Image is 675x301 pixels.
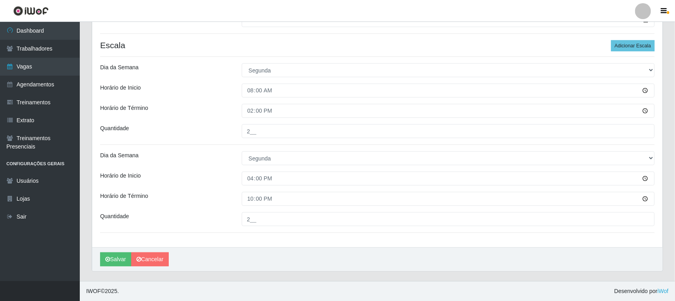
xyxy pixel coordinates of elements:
[611,40,655,51] button: Adicionar Escala
[86,288,101,294] span: IWOF
[614,287,669,295] span: Desenvolvido por
[13,6,49,16] img: CoreUI Logo
[242,104,655,118] input: 00:00
[100,40,655,50] h4: Escala
[100,151,139,160] label: Dia da Semana
[657,288,669,294] a: iWof
[100,172,141,180] label: Horário de Inicio
[242,124,655,138] input: Informe a quantidade...
[100,63,139,72] label: Dia da Semana
[131,252,169,266] a: Cancelar
[100,104,148,112] label: Horário de Término
[86,287,119,295] span: © 2025 .
[242,84,655,98] input: 00:00
[100,212,129,221] label: Quantidade
[242,212,655,226] input: Informe a quantidade...
[100,124,129,133] label: Quantidade
[100,252,131,266] button: Salvar
[242,172,655,186] input: 00:00
[100,84,141,92] label: Horário de Inicio
[242,192,655,206] input: 00:00
[100,192,148,200] label: Horário de Término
